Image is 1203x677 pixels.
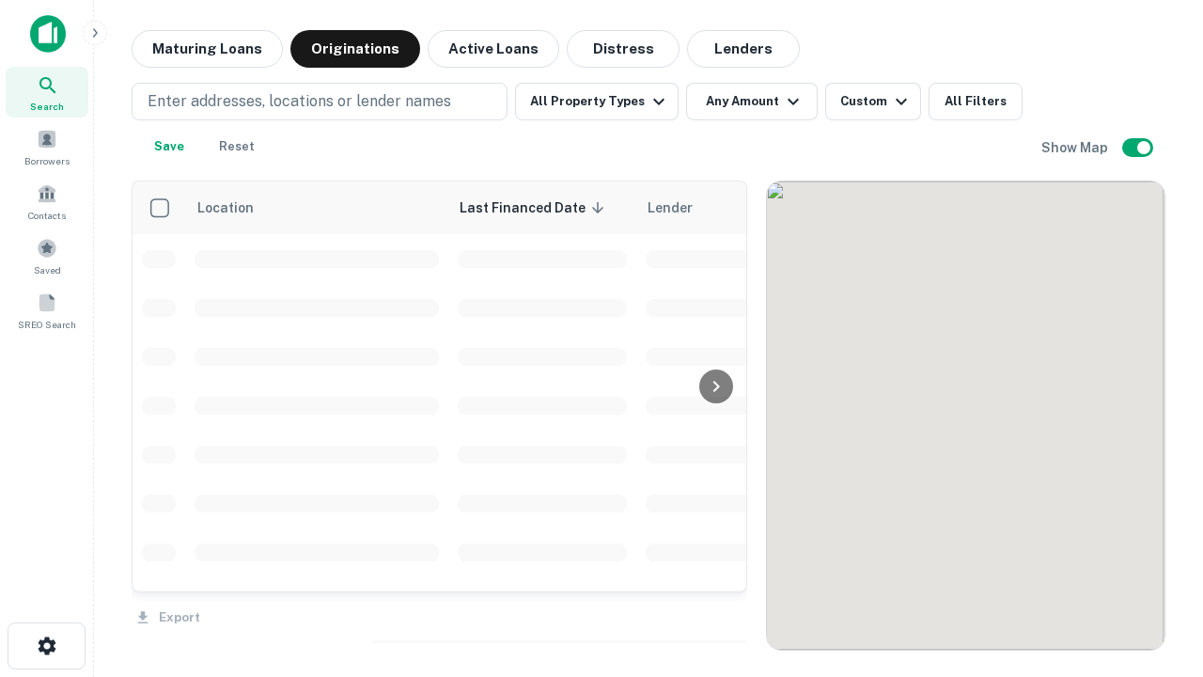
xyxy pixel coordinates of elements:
span: Contacts [28,208,66,223]
div: Custom [840,90,913,113]
a: Saved [6,230,88,281]
button: Save your search to get updates of matches that match your search criteria. [139,128,199,165]
button: Any Amount [686,83,818,120]
button: Active Loans [428,30,559,68]
button: Originations [290,30,420,68]
a: Borrowers [6,121,88,172]
img: capitalize-icon.png [30,15,66,53]
span: Search [30,99,64,114]
button: Custom [825,83,921,120]
iframe: Chat Widget [1109,466,1203,557]
div: 0 0 [767,181,1164,650]
a: SREO Search [6,285,88,336]
button: Lenders [687,30,800,68]
span: Borrowers [24,153,70,168]
span: Last Financed Date [460,197,610,219]
button: Maturing Loans [132,30,283,68]
button: All Filters [929,83,1023,120]
a: Search [6,67,88,118]
span: Location [196,197,278,219]
button: All Property Types [515,83,679,120]
th: Last Financed Date [448,181,636,234]
button: Reset [207,128,267,165]
h6: Show Map [1041,137,1111,158]
button: Distress [567,30,680,68]
a: Contacts [6,176,88,227]
th: Location [185,181,448,234]
p: Enter addresses, locations or lender names [148,90,451,113]
span: Lender [648,197,693,219]
span: Saved [34,262,61,277]
button: Enter addresses, locations or lender names [132,83,508,120]
span: SREO Search [18,317,76,332]
th: Lender [636,181,937,234]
